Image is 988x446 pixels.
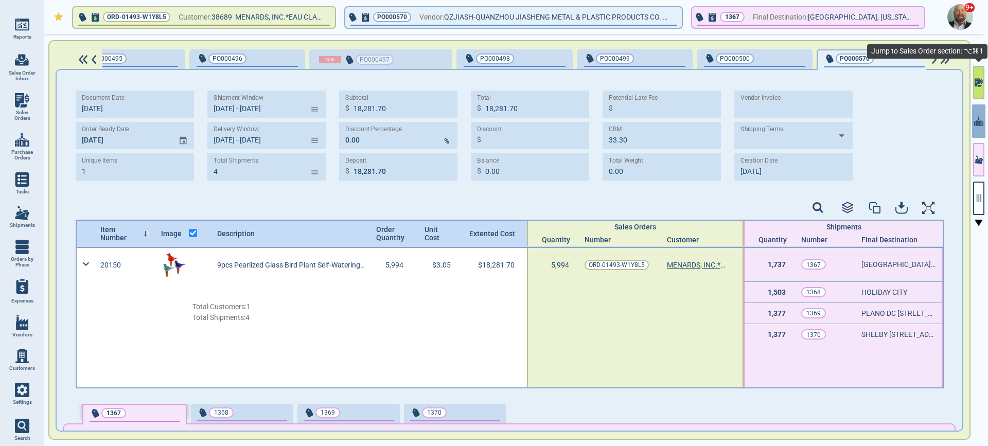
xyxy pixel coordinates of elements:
span: Reports [13,34,31,40]
span: Unit Cost [425,225,452,242]
label: Balance [477,157,499,165]
span: 1,377 [768,330,786,338]
span: PO000499 [600,53,630,64]
span: ORD-01493-W1Y8L5 [589,260,645,270]
span: Number [585,236,611,244]
p: 1367 [107,408,121,418]
img: DoubleArrowIcon [939,55,951,64]
span: Tasks [16,189,29,195]
p: % [444,136,449,147]
span: PLANO DC [STREET_ADDRESS] [861,309,936,317]
p: 1369 [806,308,821,318]
input: MM/DD/YY [76,122,170,149]
button: PO000570Vendor:QZJIASH-QUANZHOU JIASHENG METAL & PLASTIC PRODUCTS CO. LTD. [345,7,682,28]
span: 9pcs Pearlized Glass Bird Plant Self-Watering Spike Asst [217,261,365,269]
p: $ [477,166,481,176]
span: Customers [9,365,35,371]
p: 1368 [806,287,821,297]
span: HOLIDAY CITY [861,288,907,296]
span: Quantity [758,236,790,244]
label: Deposit [345,157,366,165]
span: ORD-01493-W1Y8L5 [107,12,166,22]
span: Shipments [826,223,861,231]
label: Total Shipments [214,157,258,165]
img: menu_icon [15,315,29,330]
span: Expenses [11,298,33,304]
span: $3.05 [432,261,451,269]
img: menu_icon [15,133,29,147]
img: ArrowIcon [930,55,939,64]
label: Creation Date [740,157,778,165]
span: Image [161,229,182,238]
p: 1367 [725,12,739,22]
label: Shipment Window [214,94,263,102]
span: Vendor: [419,11,444,24]
a: ORD-01493-W1Y8L5 [585,260,649,270]
span: Description [217,229,255,238]
img: ArrowIcon [90,55,98,64]
input: MM/DD/YY [76,91,188,118]
img: menu_icon [15,383,29,397]
label: Discount [477,126,501,133]
img: menu_icon [15,93,29,108]
p: 1369 [321,407,335,418]
span: PO000500 [720,53,750,64]
span: 5,994 [551,261,569,269]
img: DoubleArrowIcon [77,55,90,64]
input: MM/DD/YY [734,153,846,181]
a: 1367 [801,259,826,270]
img: menu_icon [15,206,29,220]
button: 1367Final Destination:[GEOGRAPHIC_DATA], [US_STATE] [692,7,924,28]
label: Total Weight [609,156,643,164]
p: $ [477,103,481,114]
span: PO000570 [377,12,407,22]
span: Number [801,236,827,244]
p: $ [609,103,613,114]
button: Choose date, selected date is Dec 15, 2024 [174,127,194,145]
p: 1368 [214,407,228,418]
span: Quantity [542,236,574,244]
span: PO000496 [213,53,242,64]
span: Extented Cost [469,229,513,238]
label: Order Ready Date [82,126,129,133]
span: Final Destination: [753,11,808,24]
span: PO000498 [480,53,510,64]
p: $ [477,134,481,145]
span: Order Quantity [376,225,404,242]
span: Search [14,435,30,441]
span: 38689 [211,11,235,24]
span: Settings [13,399,32,405]
span: Total Customers: 1 [192,302,251,311]
button: ORD-01493-W1Y8L5Customer:38689 MENARDS, INC.*EAU CLAIRE [73,7,335,28]
img: menu_icon [15,240,29,254]
span: Total Shipments: 4 [192,313,250,322]
label: Document Date [82,94,125,102]
span: 9+ [964,3,975,13]
label: CBM [609,126,622,133]
span: Shipments [10,222,35,228]
a: MENARDS, INC.*EAU CLAIRE [667,261,729,269]
span: PO000570 [840,53,870,64]
span: MENARDS, INC.*EAU CLAIRE [235,13,328,21]
label: Shipping Terms [740,126,783,133]
p: 1370 [806,330,821,340]
img: menu_icon [15,172,29,187]
a: 1368 [801,287,826,297]
div: 20150 [95,248,155,281]
span: 5,994 [385,261,403,269]
span: Customer: [179,11,211,24]
span: Sales Order Inbox [8,70,36,82]
img: Avatar [947,4,973,30]
p: $ [345,103,349,114]
span: QZJIASH-QUANZHOU JIASHENG METAL & PLASTIC PRODUCTS CO. LTD. [444,11,669,24]
div: $18,281.70 [466,248,527,281]
span: [GEOGRAPHIC_DATA], [US_STATE] [808,11,911,24]
a: 1369 [801,308,826,318]
span: 1,377 [768,309,786,317]
label: Vendor Invoice [740,94,781,102]
img: menu_icon [15,17,29,32]
img: 20150Img [161,252,187,278]
img: menu_icon [15,349,29,363]
label: Potential Late Fee [609,94,658,102]
a: 1370 [801,329,826,340]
